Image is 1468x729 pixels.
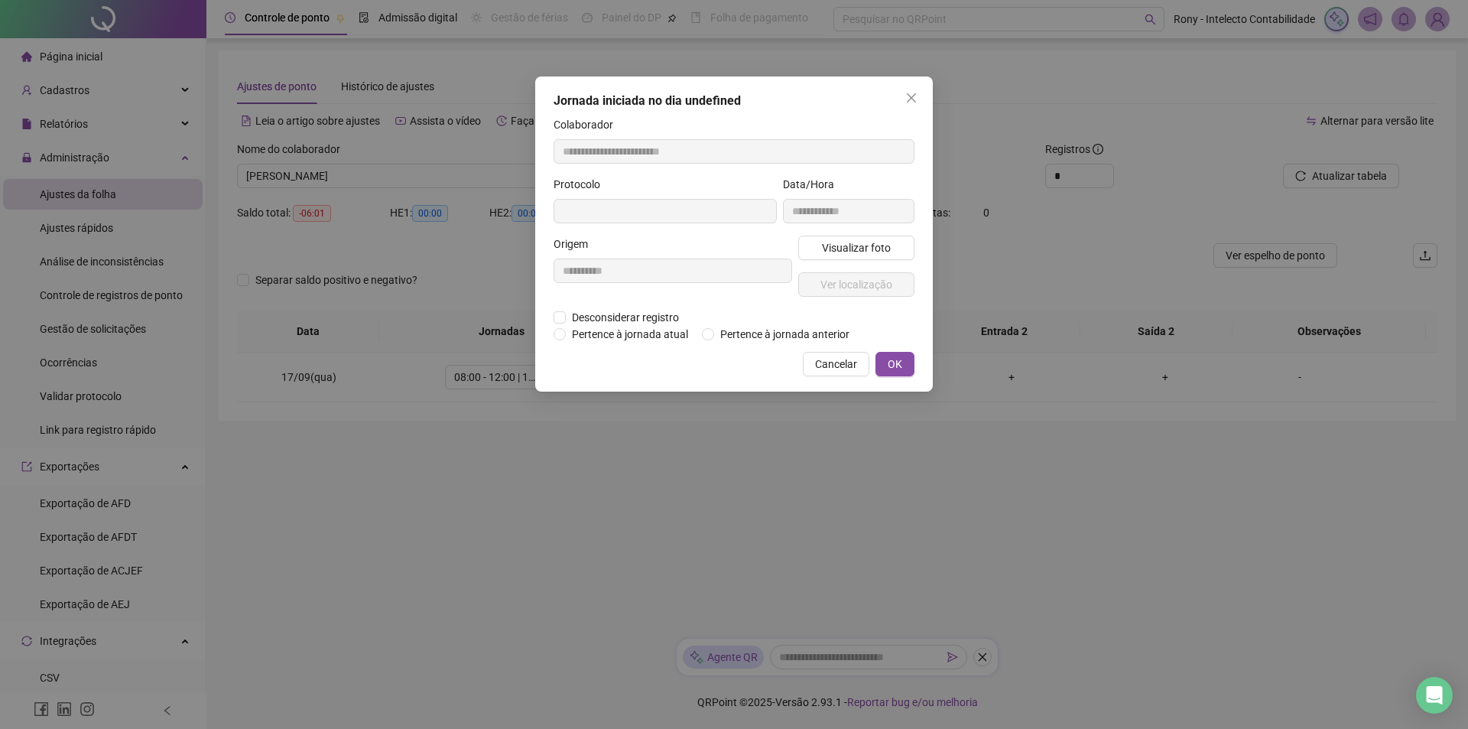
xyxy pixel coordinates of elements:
[803,352,869,376] button: Cancelar
[899,86,924,110] button: Close
[554,92,914,110] div: Jornada iniciada no dia undefined
[815,356,857,373] span: Cancelar
[566,326,694,343] span: Pertence à jornada atual
[798,236,914,260] button: Visualizar foto
[566,309,685,326] span: Desconsiderar registro
[888,356,902,373] span: OK
[783,176,844,193] label: Data/Hora
[798,272,914,297] button: Ver localização
[1416,677,1453,714] div: Open Intercom Messenger
[714,326,856,343] span: Pertence à jornada anterior
[554,116,623,133] label: Colaborador
[875,352,914,376] button: OK
[554,236,598,252] label: Origem
[554,176,610,193] label: Protocolo
[905,92,917,104] span: close
[822,239,891,256] span: Visualizar foto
